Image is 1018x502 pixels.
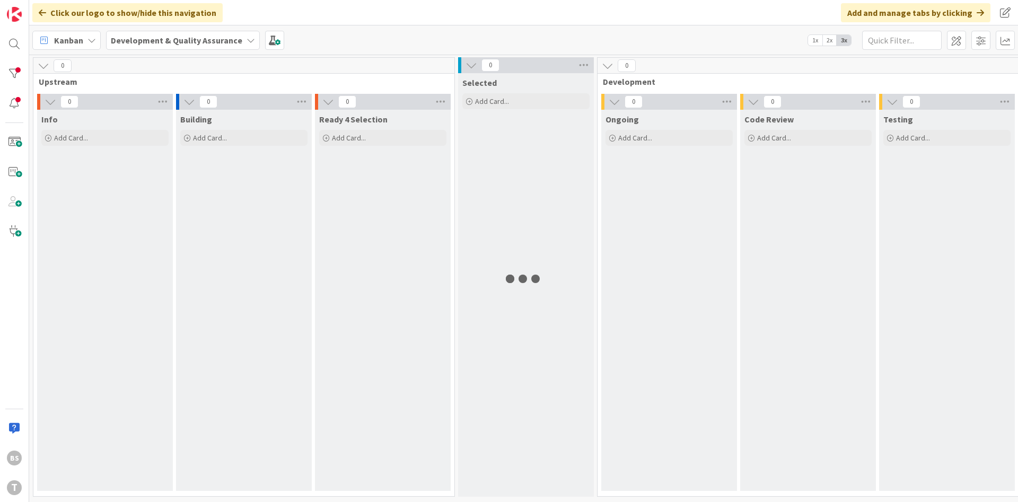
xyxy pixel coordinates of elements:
span: 0 [618,59,636,72]
span: 0 [54,59,72,72]
span: Ready 4 Selection [319,114,388,125]
b: Development & Quality Assurance [111,35,242,46]
span: Add Card... [618,133,652,143]
span: Ongoing [605,114,639,125]
div: BS [7,451,22,465]
span: 0 [902,95,920,108]
div: Add and manage tabs by clicking [841,3,990,22]
span: 1x [808,35,822,46]
input: Quick Filter... [862,31,942,50]
span: Add Card... [757,133,791,143]
span: 0 [338,95,356,108]
span: Add Card... [193,133,227,143]
div: T [7,480,22,495]
span: 2x [822,35,837,46]
span: 0 [60,95,78,108]
span: Building [180,114,212,125]
span: Kanban [54,34,83,47]
span: 3x [837,35,851,46]
span: Add Card... [896,133,930,143]
span: Upstream [39,76,441,87]
span: Add Card... [54,133,88,143]
span: 0 [199,95,217,108]
span: Info [41,114,58,125]
span: 0 [481,59,499,72]
div: Click our logo to show/hide this navigation [32,3,223,22]
span: Selected [462,77,497,88]
span: Add Card... [475,96,509,106]
span: Code Review [744,114,794,125]
span: 0 [625,95,643,108]
span: 0 [763,95,782,108]
span: Add Card... [332,133,366,143]
span: Testing [883,114,913,125]
img: Visit kanbanzone.com [7,7,22,22]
